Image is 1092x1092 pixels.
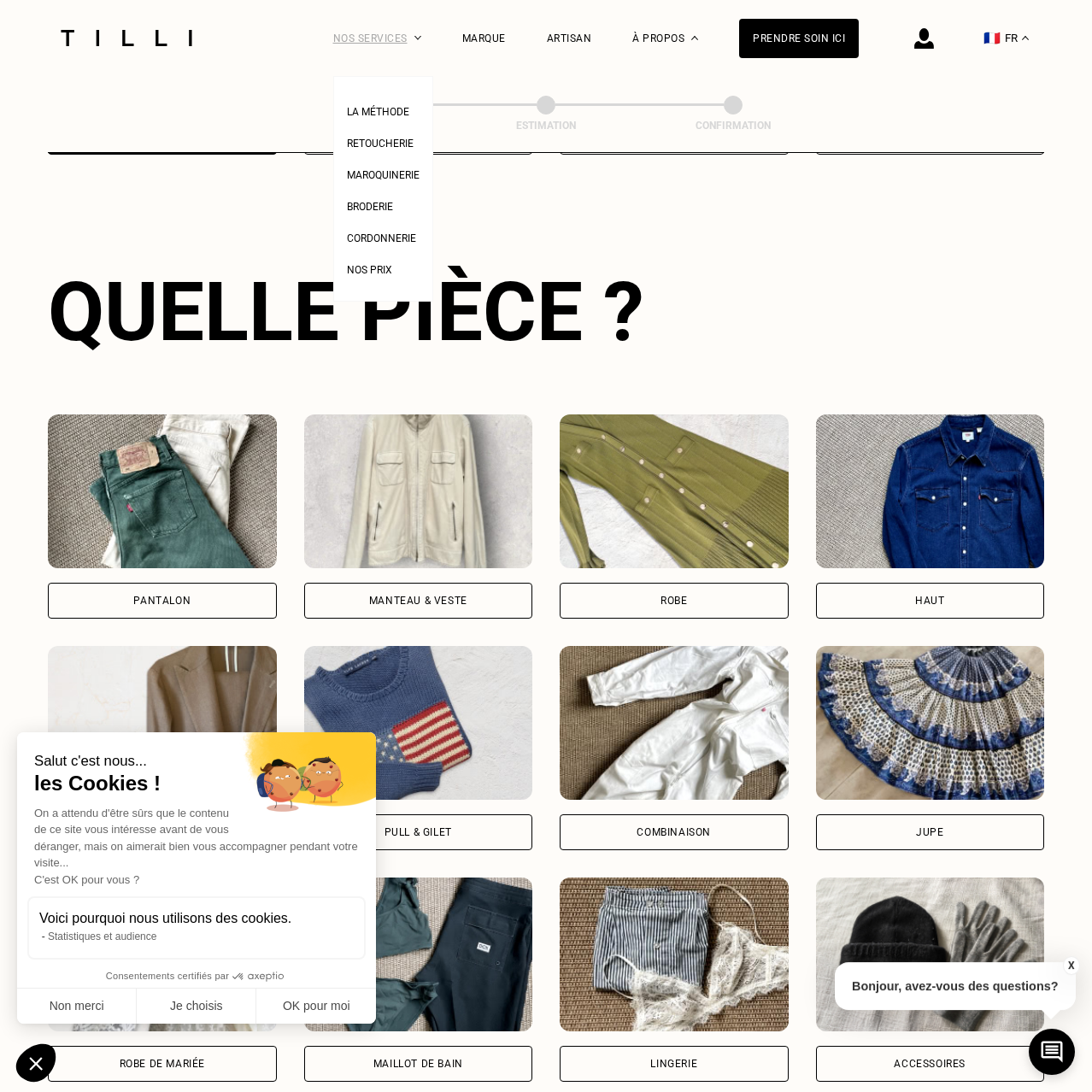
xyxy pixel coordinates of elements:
img: Logo du service de couturière Tilli [55,30,198,46]
img: Tilli retouche votre Combinaison [560,646,789,800]
span: Cordonnerie [347,232,416,244]
img: Tilli retouche votre Pantalon [48,414,277,568]
span: La Méthode [347,106,409,118]
div: Lingerie [650,1059,697,1069]
img: icône connexion [914,28,934,49]
div: Pantalon [133,596,191,606]
img: Tilli retouche votre Manteau & Veste [304,414,533,568]
img: Tilli retouche votre Robe [560,414,789,568]
a: Prendre soin ici [739,19,859,58]
button: X [1062,956,1079,975]
div: Haut [915,596,944,606]
a: La Méthode [347,101,409,119]
span: 🇫🇷 [983,30,1001,46]
a: Nos prix [347,259,392,277]
a: Cordonnerie [347,227,416,245]
div: Quelle pièce ? [48,264,1044,360]
div: Estimation [461,120,631,132]
div: Manteau & Veste [369,596,467,606]
img: Menu déroulant à propos [691,36,698,40]
span: Broderie [347,201,393,213]
img: Tilli retouche votre Pull & gilet [304,646,533,800]
div: Combinaison [637,827,711,837]
img: Tilli retouche votre Lingerie [560,878,789,1031]
div: Confirmation [648,120,819,132]
img: Tilli retouche votre Haut [816,414,1045,568]
p: Bonjour, avez-vous des questions? [835,962,1076,1010]
img: menu déroulant [1022,36,1029,40]
div: Jupe [916,827,943,837]
img: Tilli retouche votre Maillot de bain [304,878,533,1031]
img: Tilli retouche votre Tailleur [48,646,277,800]
img: Tilli retouche votre Jupe [816,646,1045,800]
a: Artisan [547,32,592,44]
span: Nos prix [347,264,392,276]
img: Menu déroulant [414,36,421,40]
div: Pull & gilet [385,827,452,837]
div: Robe de mariée [120,1059,205,1069]
div: Besoin [274,120,445,132]
img: Tilli retouche votre Accessoires [816,878,1045,1031]
div: Robe [660,596,687,606]
span: Retoucherie [347,138,414,150]
a: Broderie [347,196,393,214]
div: Accessoires [894,1059,966,1069]
div: Maillot de bain [373,1059,463,1069]
a: Maroquinerie [347,164,420,182]
a: Retoucherie [347,132,414,150]
a: Marque [462,32,506,44]
span: Maroquinerie [347,169,420,181]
